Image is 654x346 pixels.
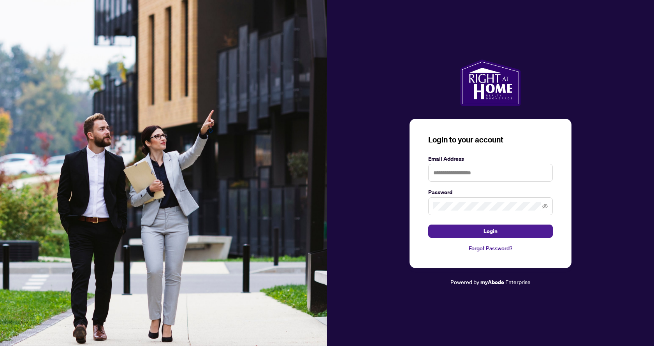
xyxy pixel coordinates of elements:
[450,278,479,285] span: Powered by
[428,188,553,197] label: Password
[483,225,498,237] span: Login
[428,134,553,145] h3: Login to your account
[480,278,504,286] a: myAbode
[505,278,531,285] span: Enterprise
[428,155,553,163] label: Email Address
[428,225,553,238] button: Login
[428,244,553,253] a: Forgot Password?
[460,60,520,106] img: ma-logo
[542,204,548,209] span: eye-invisible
